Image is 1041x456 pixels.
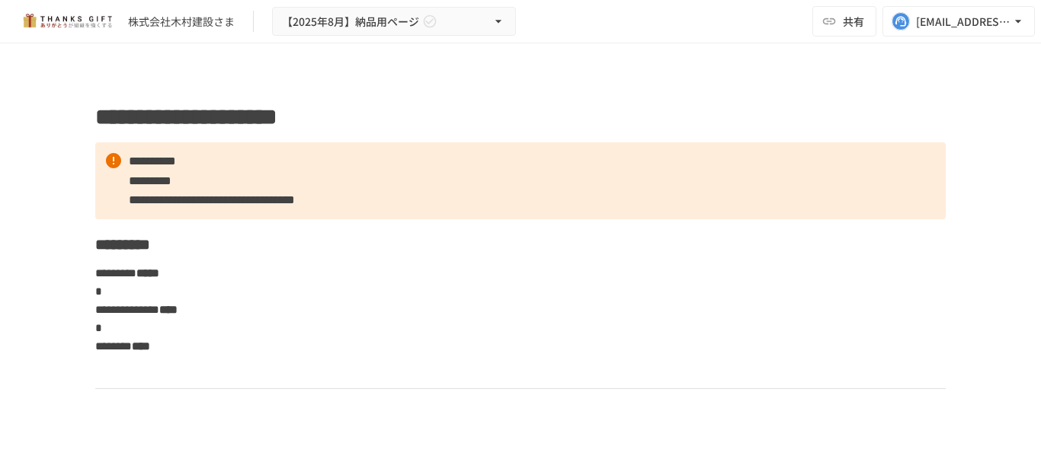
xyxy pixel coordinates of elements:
[128,14,235,30] div: 株式会社木村建設さま
[812,6,876,37] button: 共有
[843,13,864,30] span: 共有
[282,12,419,31] span: 【2025年8月】納品用ページ
[18,9,116,33] img: mMP1OxWUAhQbsRWCurg7vIHe5HqDpP7qZo7fRoNLXQh
[916,12,1011,31] div: [EMAIL_ADDRESS][DOMAIN_NAME]
[882,6,1035,37] button: [EMAIL_ADDRESS][DOMAIN_NAME]
[272,7,516,37] button: 【2025年8月】納品用ページ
